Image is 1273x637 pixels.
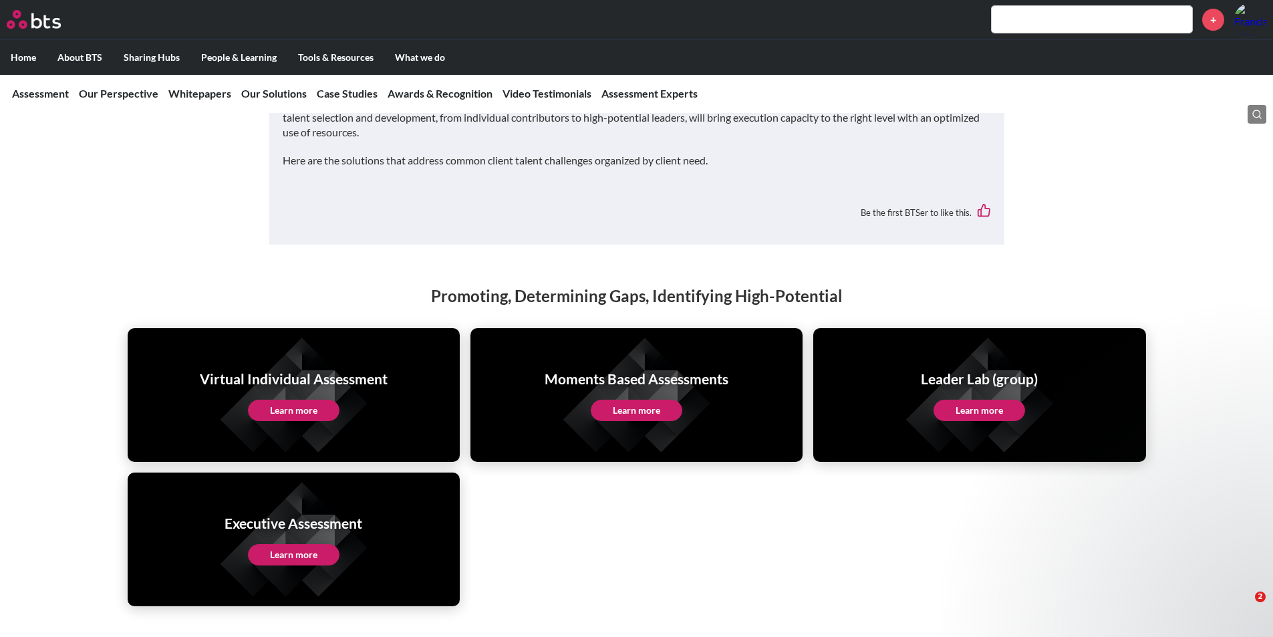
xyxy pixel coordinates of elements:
label: Sharing Hubs [113,40,190,75]
p: Here are the solutions that address common client talent challenges organized by client need. [283,153,991,168]
a: Learn more [248,544,339,565]
a: Our Perspective [79,87,158,100]
a: Learn more [591,400,682,421]
a: Go home [7,10,86,29]
iframe: Intercom notifications message [1006,364,1273,601]
img: Francisco Vinagre [1234,3,1266,35]
h1: Moments Based Assessments [545,369,728,388]
h1: Leader Lab (group) [921,369,1038,388]
a: Video Testimonials [503,87,591,100]
a: + [1202,9,1224,31]
label: People & Learning [190,40,287,75]
label: Tools & Resources [287,40,384,75]
a: Case Studies [317,87,378,100]
a: Profile [1234,3,1266,35]
div: Be the first BTSer to like this. [283,194,991,231]
a: Assessment Experts [601,87,698,100]
label: What we do [384,40,456,75]
a: Our Solutions [241,87,307,100]
label: About BTS [47,40,113,75]
a: Assessment [12,87,69,100]
iframe: Intercom live chat [1228,592,1260,624]
h1: Executive Assessment [225,513,362,533]
img: BTS Logo [7,10,61,29]
h1: Virtual Individual Assessment [200,369,388,388]
a: Awards & Recognition [388,87,492,100]
a: Whitepapers [168,87,231,100]
a: Learn more [934,400,1025,421]
a: Learn more [248,400,339,421]
span: 2 [1255,592,1266,602]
